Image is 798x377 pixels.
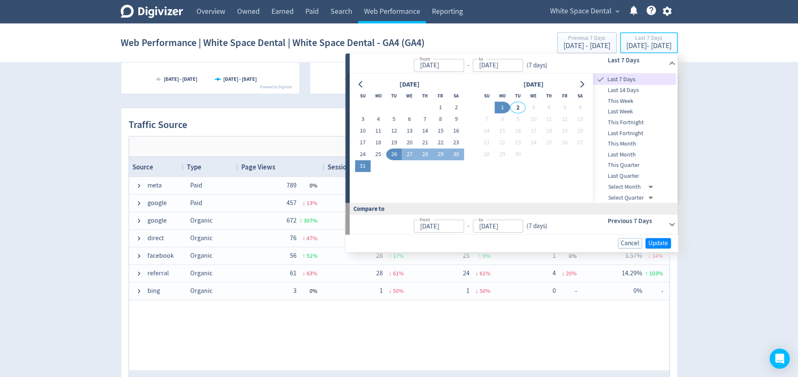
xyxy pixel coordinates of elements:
span: ↑ [302,252,305,259]
span: direct [147,230,164,246]
label: from [419,55,430,62]
span: - [556,283,577,299]
button: 18 [541,125,557,137]
th: Wednesday [526,90,541,102]
button: 9 [448,113,464,125]
span: 3 [293,287,297,295]
span: 0 % [569,252,577,259]
div: [DATE] [397,79,422,90]
span: Last Fortnight [593,128,676,138]
div: Last 14 Days [593,85,676,96]
span: - [642,283,663,299]
div: from-to(7 days)Last 7 Days [350,54,678,74]
button: 31 [355,160,370,172]
span: 307 % [304,217,318,224]
button: 2 [448,102,464,113]
button: 29 [495,149,510,160]
span: 61 % [393,269,404,277]
button: 30 [448,149,464,160]
th: Thursday [541,90,557,102]
th: Monday [495,90,510,102]
div: from-to(7 days)Last 7 Days [350,74,678,203]
nav: presets [593,74,676,203]
button: 11 [370,125,386,137]
button: 4 [370,113,386,125]
span: google [147,195,167,211]
button: 9 [510,113,526,125]
button: 15 [495,125,510,137]
h6: Previous 7 Days [607,216,665,226]
span: 47 % [307,234,318,242]
div: Select Month [608,181,656,192]
th: Monday [370,90,386,102]
button: 16 [510,125,526,137]
span: 28 [376,269,383,277]
button: 23 [448,137,464,149]
button: 13 [402,125,417,137]
span: This Month [593,139,676,149]
text: Powered by Digivizer [260,85,292,90]
span: ↓ [389,287,392,295]
span: Last Quarter [593,172,676,181]
button: 28 [479,149,494,160]
span: Organic [190,216,212,225]
span: 789 [287,181,297,190]
span: ↑ [300,217,302,224]
button: 19 [557,125,572,137]
button: 28 [417,149,433,160]
span: meta [147,177,162,194]
div: Compare to [346,203,678,214]
button: Previous 7 Days[DATE] - [DATE] [557,32,617,53]
th: Thursday [417,90,433,102]
th: Saturday [572,90,588,102]
span: Cancel [621,240,639,246]
span: 1 [466,287,470,295]
button: 30 [510,149,526,160]
h2: Traffic Source [129,118,191,132]
button: 5 [386,113,402,125]
button: 14 [417,125,433,137]
button: 13 [572,113,588,125]
div: Last Fortnight [593,128,676,138]
span: Sessions [328,162,353,172]
span: 103 % [649,269,663,277]
button: 21 [479,137,494,149]
button: 16 [448,125,464,137]
button: 25 [541,137,557,149]
span: expand_more [614,8,621,15]
button: 10 [526,113,541,125]
div: Last Week [593,106,676,117]
th: Sunday [479,90,494,102]
button: 29 [433,149,448,160]
span: 14.29% [622,269,642,277]
button: 25 [370,149,386,160]
span: 50 % [393,287,404,295]
button: 24 [355,149,370,160]
button: 19 [386,137,402,149]
span: 17 % [393,252,404,259]
span: This Fortnight [593,118,676,127]
button: Cancel [618,238,642,249]
span: google [147,213,167,229]
div: [DATE] - [DATE] [626,42,671,50]
div: This Quarter [593,160,676,171]
button: Last 7 Days[DATE]- [DATE] [620,32,678,53]
span: 25 [463,251,470,260]
span: This Quarter [593,161,676,170]
span: 0 % [310,182,318,189]
span: 3.57% [625,251,642,260]
button: 20 [572,125,588,137]
th: Friday [557,90,572,102]
span: ↑ [478,252,481,259]
div: ( 7 days ) [523,60,550,70]
button: 5 [557,102,572,113]
label: from [419,216,430,223]
span: Paid [190,199,202,207]
span: 76 [290,234,297,242]
span: ↓ [389,269,392,277]
button: 1 [433,102,448,113]
button: 14 [479,125,494,137]
span: 14 % [652,252,663,259]
div: This Fortnight [593,117,676,128]
button: 12 [386,125,402,137]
